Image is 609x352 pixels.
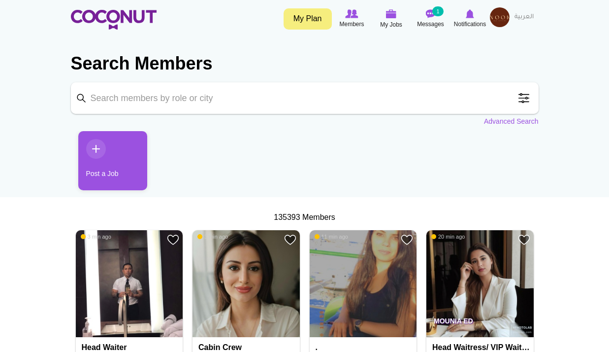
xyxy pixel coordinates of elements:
span: 20 min ago [431,233,465,240]
div: 135393 Members [71,212,539,223]
a: Advanced Search [484,116,539,126]
p: Mounia Ed [426,310,534,337]
input: Search members by role or city [71,82,539,114]
a: Notifications Notifications [450,7,490,30]
a: العربية [510,7,539,27]
a: Add to Favourites [518,234,530,246]
a: Post a Job [78,131,147,190]
h4: Cabin Crew [198,343,296,352]
span: My Jobs [380,20,402,30]
img: Browse Members [345,9,358,18]
h2: Search Members [71,52,539,75]
h4: Head Waiter [82,343,180,352]
span: Notifications [454,19,486,29]
a: My Plan [284,8,332,30]
span: 11 min ago [315,233,348,240]
h4: Head Waitress/ VIP Waitress/ Waitress [432,343,530,352]
img: Messages [426,9,436,18]
img: My Jobs [386,9,397,18]
img: Notifications [466,9,474,18]
h4: . [316,343,414,352]
a: Browse Members Members [332,7,372,30]
a: My Jobs My Jobs [372,7,411,31]
a: Add to Favourites [167,234,179,246]
li: 1 / 1 [71,131,140,198]
span: Members [339,19,364,29]
a: Messages Messages 1 [411,7,450,30]
img: Home [71,10,157,30]
span: 3 min ago [81,233,111,240]
a: Add to Favourites [401,234,413,246]
a: Add to Favourites [284,234,296,246]
span: 3 min ago [197,233,228,240]
small: 1 [432,6,443,16]
span: Messages [417,19,444,29]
